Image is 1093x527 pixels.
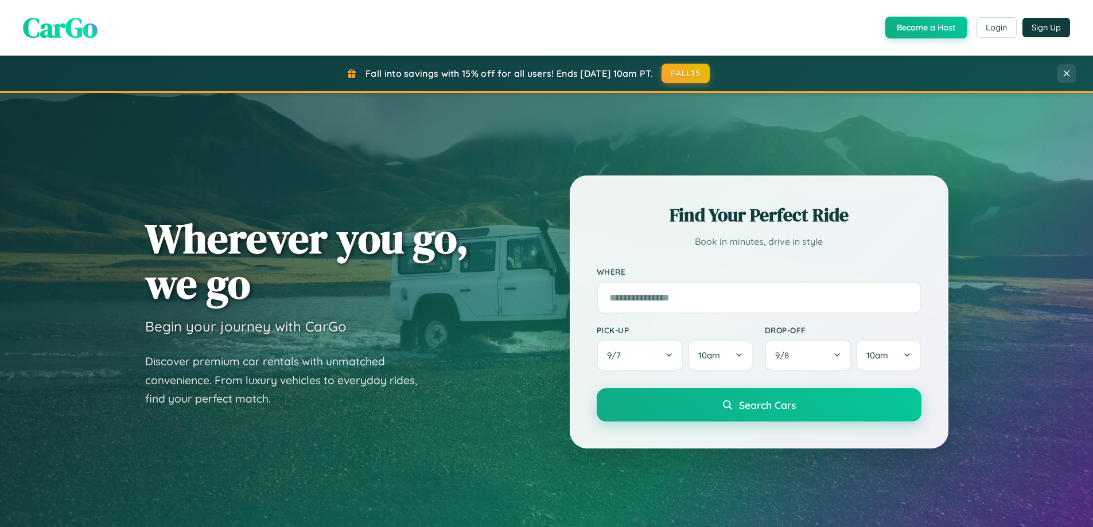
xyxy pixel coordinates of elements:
[976,17,1017,38] button: Login
[662,64,710,83] button: FALL15
[775,350,795,361] span: 9 / 8
[597,339,684,371] button: 9/7
[765,325,921,335] label: Drop-off
[866,350,888,361] span: 10am
[739,399,796,411] span: Search Cars
[597,202,921,228] h2: Find Your Perfect Ride
[597,233,921,250] p: Book in minutes, drive in style
[597,325,753,335] label: Pick-up
[765,339,852,371] button: 9/8
[23,9,98,46] span: CarGo
[688,339,753,371] button: 10am
[597,267,921,277] label: Where
[1022,18,1070,37] button: Sign Up
[145,318,347,335] h3: Begin your journey with CarGo
[365,68,653,79] span: Fall into savings with 15% off for all users! Ends [DATE] 10am PT.
[145,352,432,408] p: Discover premium car rentals with unmatched convenience. From luxury vehicles to everyday rides, ...
[698,350,720,361] span: 10am
[885,17,967,38] button: Become a Host
[597,388,921,421] button: Search Cars
[856,339,921,371] button: 10am
[145,216,469,306] h1: Wherever you go, we go
[607,350,627,361] span: 9 / 7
